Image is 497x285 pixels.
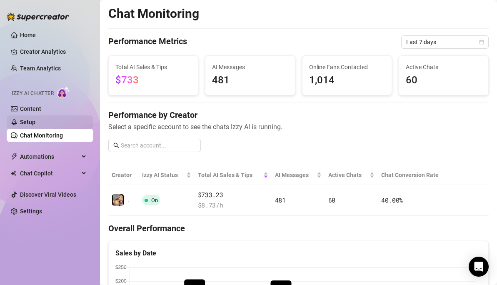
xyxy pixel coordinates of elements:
span: $733.23 [198,190,268,200]
th: Chat Conversion Rate [378,165,451,185]
img: Chat Copilot [11,170,16,176]
a: Setup [20,119,35,125]
span: . [127,197,129,203]
img: logo-BBDzfeDw.svg [7,12,69,21]
span: Select a specific account to see the chats Izzy AI is running. [108,122,489,132]
span: Total AI Sales & Tips [198,170,262,180]
span: 481 [275,196,286,204]
span: Chat Copilot [20,167,79,180]
span: $ 8.73 /h [198,200,268,210]
th: Izzy AI Status [139,165,195,185]
span: 1,014 [309,72,385,88]
a: Team Analytics [20,65,61,72]
img: . [112,194,124,206]
div: Open Intercom Messenger [469,257,489,277]
span: 60 [328,196,335,204]
h4: Performance by Creator [108,109,489,121]
span: $733 [115,74,139,86]
input: Search account... [121,141,196,150]
a: Home [20,32,36,38]
span: Online Fans Contacted [309,62,385,72]
span: AI Messages [275,170,315,180]
span: Izzy AI Chatter [12,90,54,97]
a: Content [20,105,41,112]
h4: Overall Performance [108,222,489,234]
span: Total AI Sales & Tips [115,62,191,72]
a: Discover Viral Videos [20,191,76,198]
h4: Performance Metrics [108,35,187,49]
a: Settings [20,208,42,215]
span: search [113,142,119,148]
span: Izzy AI Status [142,170,185,180]
span: calendar [479,40,484,45]
span: AI Messages [212,62,288,72]
img: AI Chatter [57,86,70,98]
a: Chat Monitoring [20,132,63,139]
span: 60 [406,72,482,88]
a: Creator Analytics [20,45,87,58]
span: 40.00 % [381,196,403,204]
div: Sales by Date [115,248,482,258]
th: Creator [108,165,139,185]
span: Last 7 days [406,36,484,48]
span: Active Chats [406,62,482,72]
span: Automations [20,150,79,163]
th: Active Chats [325,165,378,185]
span: thunderbolt [11,153,17,160]
th: AI Messages [272,165,325,185]
h2: Chat Monitoring [108,6,199,22]
span: On [151,197,158,203]
span: 481 [212,72,288,88]
span: Active Chats [328,170,368,180]
th: Total AI Sales & Tips [195,165,272,185]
